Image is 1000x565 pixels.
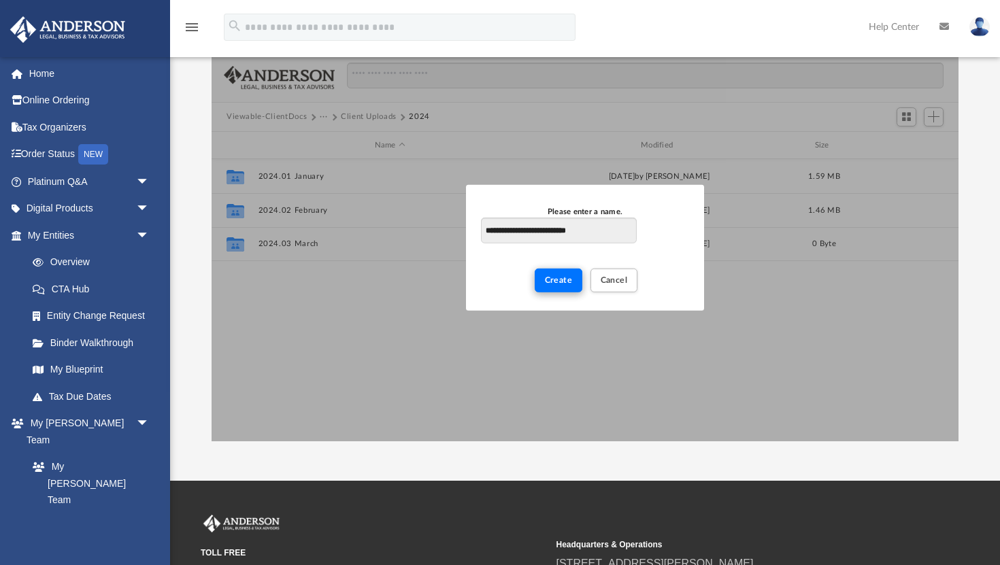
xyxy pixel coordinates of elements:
a: My Entitiesarrow_drop_down [10,222,170,249]
span: arrow_drop_down [136,410,163,438]
div: NEW [78,144,108,165]
a: My Blueprint [19,356,163,383]
a: Home [10,60,170,87]
span: arrow_drop_down [136,222,163,250]
i: menu [184,19,200,35]
a: Anderson System [19,513,163,541]
span: arrow_drop_down [136,195,163,223]
input: Please enter a name. [481,218,637,243]
a: Online Ordering [10,87,170,114]
a: Tax Organizers [10,114,170,141]
a: My [PERSON_NAME] Team [19,453,156,514]
span: Cancel [601,276,628,284]
small: TOLL FREE [201,547,547,559]
a: Tax Due Dates [19,383,170,410]
button: Cancel [590,269,638,292]
a: menu [184,26,200,35]
a: Entity Change Request [19,303,170,330]
a: CTA Hub [19,275,170,303]
small: Headquarters & Operations [556,538,903,551]
a: My [PERSON_NAME] Teamarrow_drop_down [10,410,163,453]
a: Order StatusNEW [10,141,170,169]
a: Binder Walkthrough [19,329,170,356]
div: Please enter a name. [481,205,689,218]
div: New Folder [466,185,704,310]
a: Digital Productsarrow_drop_down [10,195,170,222]
i: search [227,18,242,33]
a: Overview [19,249,170,276]
button: Create [535,269,583,292]
img: User Pic [969,17,990,37]
img: Anderson Advisors Platinum Portal [201,515,282,532]
a: Platinum Q&Aarrow_drop_down [10,168,170,195]
span: Create [545,276,573,284]
span: arrow_drop_down [136,168,163,196]
img: Anderson Advisors Platinum Portal [6,16,129,43]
